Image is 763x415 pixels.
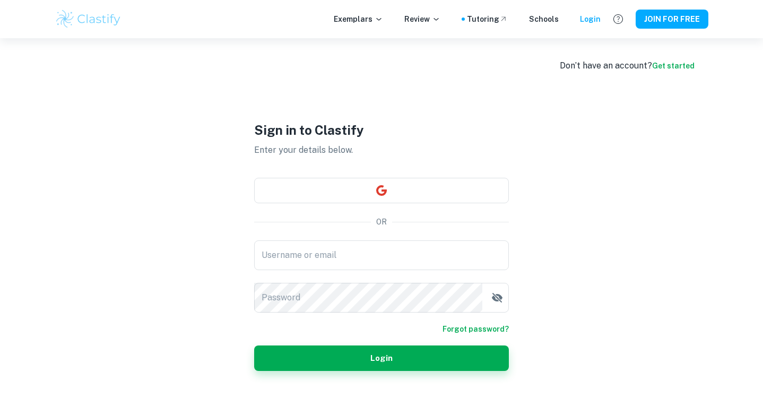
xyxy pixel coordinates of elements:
[467,13,508,25] a: Tutoring
[404,13,440,25] p: Review
[652,62,695,70] a: Get started
[55,8,122,30] img: Clastify logo
[609,10,627,28] button: Help and Feedback
[529,13,559,25] a: Schools
[376,216,387,228] p: OR
[334,13,383,25] p: Exemplars
[254,120,509,140] h1: Sign in to Clastify
[580,13,601,25] a: Login
[254,345,509,371] button: Login
[443,323,509,335] a: Forgot password?
[636,10,708,29] button: JOIN FOR FREE
[254,144,509,157] p: Enter your details below.
[560,59,695,72] div: Don’t have an account?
